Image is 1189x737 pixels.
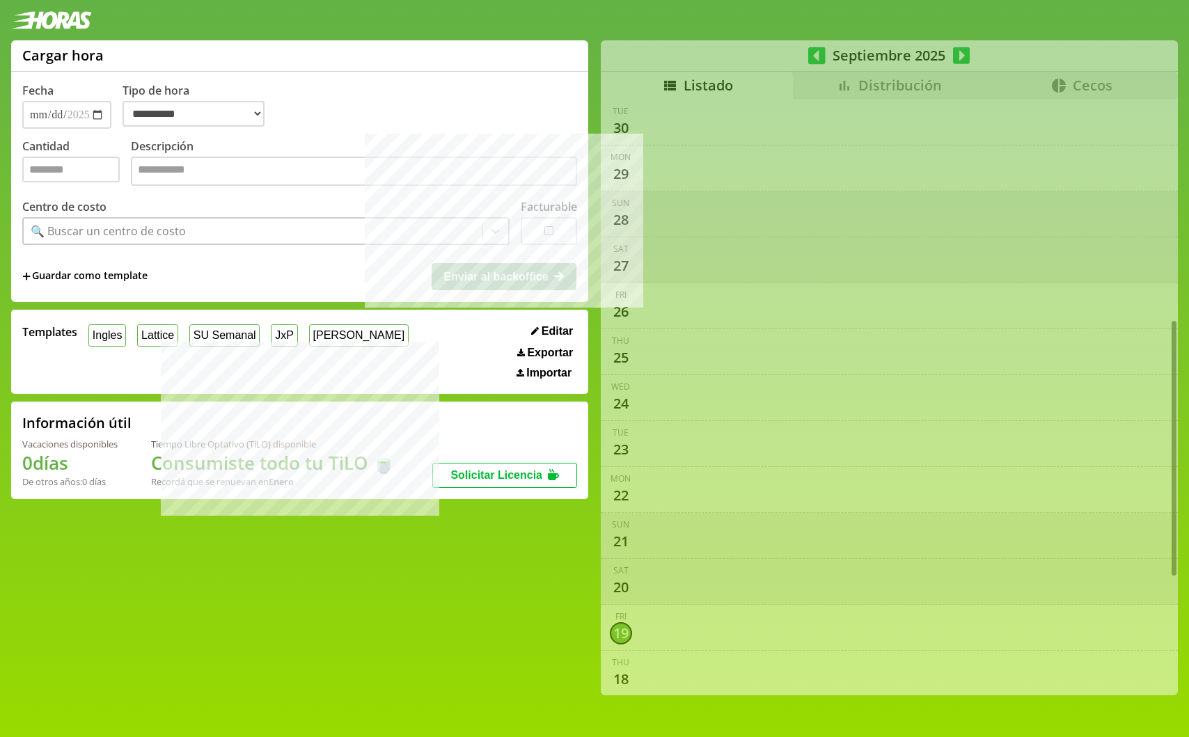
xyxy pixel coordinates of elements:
h2: Información útil [22,413,132,432]
label: Facturable [521,199,577,214]
span: +Guardar como template [22,269,148,284]
button: Editar [527,324,577,338]
span: Importar [526,367,572,379]
div: 🔍 Buscar un centro de costo [31,223,186,239]
span: Solicitar Licencia [450,469,542,481]
span: Editar [542,325,573,338]
div: Recordá que se renuevan en [151,475,395,488]
div: De otros años: 0 días [22,475,118,488]
span: + [22,269,31,284]
select: Tipo de hora [123,101,265,127]
button: Solicitar Licencia [432,463,577,488]
button: Exportar [513,346,577,360]
button: SU Semanal [189,324,260,346]
textarea: Descripción [131,157,577,186]
h1: Consumiste todo tu TiLO 🍵 [151,450,395,475]
label: Centro de costo [22,199,107,214]
img: logotipo [11,11,92,29]
label: Fecha [22,83,54,98]
b: Enero [269,475,294,488]
label: Tipo de hora [123,83,276,129]
label: Cantidad [22,138,131,189]
button: Ingles [88,324,126,346]
button: JxP [271,324,297,346]
h1: 0 días [22,450,118,475]
label: Descripción [131,138,577,189]
div: Tiempo Libre Optativo (TiLO) disponible [151,438,395,450]
span: Exportar [527,347,573,359]
h1: Cargar hora [22,46,104,65]
span: Templates [22,324,77,340]
button: [PERSON_NAME] [309,324,409,346]
input: Cantidad [22,157,120,182]
div: Vacaciones disponibles [22,438,118,450]
button: Lattice [137,324,178,346]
